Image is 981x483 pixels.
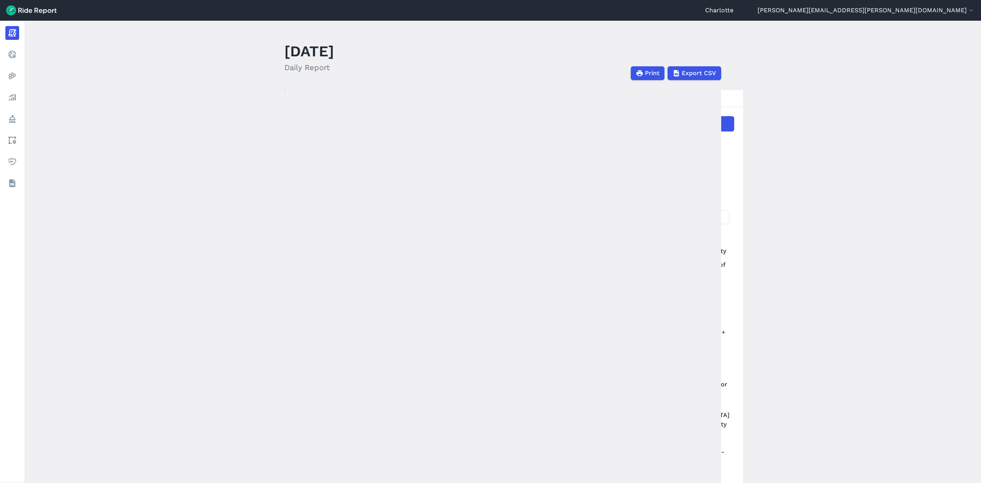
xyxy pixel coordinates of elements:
[5,155,19,169] a: Health
[758,6,975,15] button: [PERSON_NAME][EMAIL_ADDRESS][PERSON_NAME][DOMAIN_NAME]
[5,176,19,190] a: Datasets
[284,41,334,62] h1: [DATE]
[5,133,19,147] a: Areas
[668,66,721,80] button: Export CSV
[5,26,19,40] a: Report
[284,62,334,73] h2: Daily Report
[6,5,57,15] img: Ride Report
[5,112,19,126] a: Policy
[5,48,19,61] a: Realtime
[682,69,716,78] span: Export CSV
[631,66,664,80] button: Print
[5,90,19,104] a: Analyze
[705,6,733,15] a: Charlotte
[5,69,19,83] a: Heatmaps
[645,69,659,78] span: Print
